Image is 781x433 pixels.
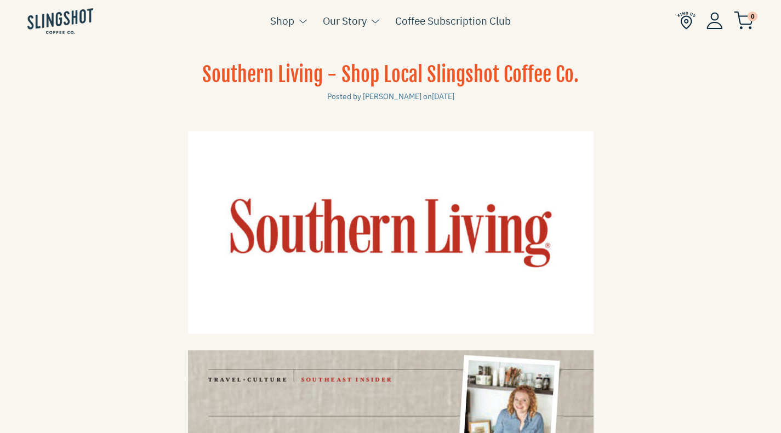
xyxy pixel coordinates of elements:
[734,11,754,30] img: cart
[677,11,696,30] img: Find Us
[734,14,754,27] a: 0
[191,61,590,89] h1: Southern Living - Shop Local Slingshot Coffee Co.
[323,13,367,29] a: Our Story
[270,13,294,29] a: Shop
[706,12,723,29] img: Account
[395,13,511,29] a: Coffee Subscription Club
[188,131,594,334] img: Southern Living - Shop Local Slingshot Coffee Co.
[432,91,454,101] time: [DATE]
[748,11,757,21] span: 0
[327,91,454,101] small: Posted by [PERSON_NAME] on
